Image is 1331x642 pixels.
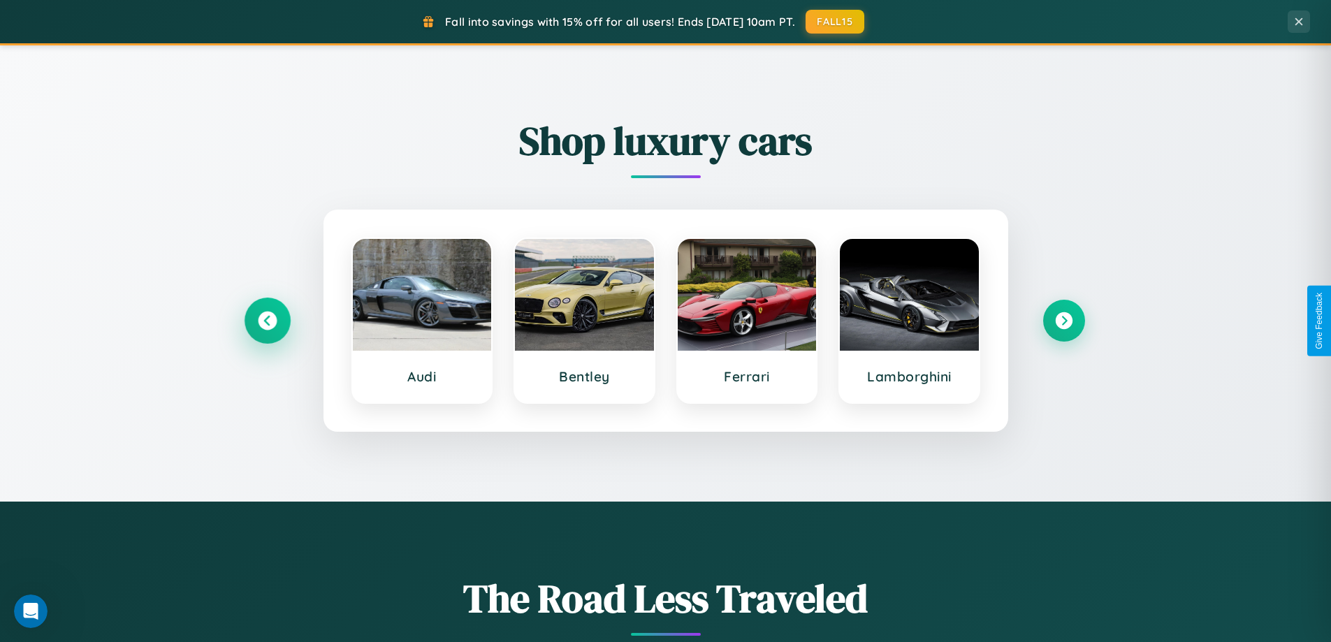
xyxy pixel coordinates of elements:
[14,594,48,628] iframe: Intercom live chat
[529,368,640,385] h3: Bentley
[806,10,864,34] button: FALL15
[1314,293,1324,349] div: Give Feedback
[367,368,478,385] h3: Audi
[692,368,803,385] h3: Ferrari
[247,114,1085,168] h2: Shop luxury cars
[854,368,965,385] h3: Lamborghini
[247,571,1085,625] h1: The Road Less Traveled
[445,15,795,29] span: Fall into savings with 15% off for all users! Ends [DATE] 10am PT.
